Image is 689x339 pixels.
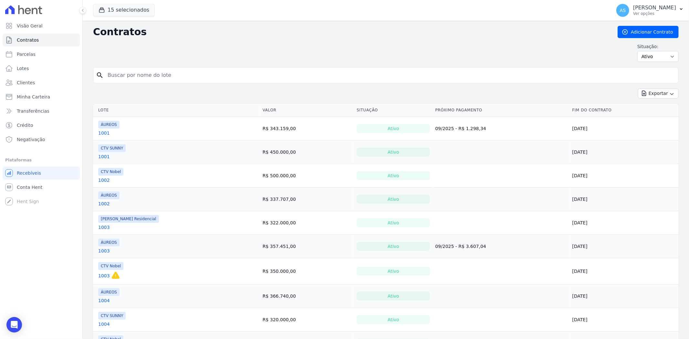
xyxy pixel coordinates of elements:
[3,76,80,89] a: Clientes
[260,211,354,235] td: R$ 322.000,00
[3,167,80,180] a: Recebíveis
[17,184,42,190] span: Conta Hent
[98,121,120,128] span: ÁUREOS
[17,122,33,128] span: Crédito
[93,4,155,16] button: 15 selecionados
[569,308,679,332] td: [DATE]
[98,288,120,296] span: ÁUREOS
[3,19,80,32] a: Visão Geral
[569,284,679,308] td: [DATE]
[260,284,354,308] td: R$ 366.740,00
[98,130,110,136] a: 1001
[357,195,430,204] div: Ativo
[357,148,430,157] div: Ativo
[17,94,50,100] span: Minha Carteira
[17,23,43,29] span: Visão Geral
[3,133,80,146] a: Negativação
[98,297,110,304] a: 1004
[17,170,41,176] span: Recebíveis
[357,218,430,227] div: Ativo
[98,239,120,246] span: ÁUREOS
[260,140,354,164] td: R$ 450.000,00
[3,105,80,118] a: Transferências
[3,48,80,61] a: Parcelas
[357,242,430,251] div: Ativo
[260,258,354,284] td: R$ 350.000,00
[93,26,607,38] h2: Contratos
[98,262,123,270] span: CTV Nobel
[633,5,676,11] p: [PERSON_NAME]
[93,104,260,117] th: Lote
[260,117,354,140] td: R$ 343.159,00
[569,140,679,164] td: [DATE]
[569,211,679,235] td: [DATE]
[357,124,430,133] div: Ativo
[357,315,430,324] div: Ativo
[5,156,77,164] div: Plataformas
[98,144,126,152] span: CTV SUNNY
[98,224,110,231] a: 1003
[17,136,45,143] span: Negativação
[6,317,22,333] div: Open Intercom Messenger
[260,235,354,258] td: R$ 357.451,00
[357,171,430,180] div: Ativo
[260,104,354,117] th: Valor
[98,177,110,183] a: 1002
[569,235,679,258] td: [DATE]
[17,108,49,114] span: Transferências
[260,164,354,188] td: R$ 500.000,00
[96,71,104,79] i: search
[98,153,110,160] a: 1001
[98,321,110,327] a: 1004
[435,126,486,131] a: 09/2025 - R$ 1.298,34
[435,244,486,249] a: 09/2025 - R$ 3.607,04
[17,79,35,86] span: Clientes
[569,117,679,140] td: [DATE]
[3,90,80,103] a: Minha Carteira
[98,248,110,254] a: 1003
[98,215,159,223] span: [PERSON_NAME] Residencial
[260,188,354,211] td: R$ 337.707,00
[569,188,679,211] td: [DATE]
[98,168,123,176] span: CTV Nobel
[620,8,626,13] span: AS
[633,11,676,16] p: Ver opções
[618,26,679,38] a: Adicionar Contrato
[98,312,126,320] span: CTV SUNNY
[17,37,39,43] span: Contratos
[611,1,689,19] button: AS [PERSON_NAME] Ver opções
[260,308,354,332] td: R$ 320.000,00
[357,267,430,276] div: Ativo
[17,51,36,57] span: Parcelas
[98,200,110,207] a: 1002
[354,104,433,117] th: Situação
[98,191,120,199] span: ÁUREOS
[569,164,679,188] td: [DATE]
[17,65,29,72] span: Lotes
[3,181,80,194] a: Conta Hent
[3,119,80,132] a: Crédito
[569,104,679,117] th: Fim do Contrato
[104,69,676,82] input: Buscar por nome do lote
[637,43,679,50] label: Situação:
[433,104,569,117] th: Próximo Pagamento
[357,292,430,301] div: Ativo
[3,62,80,75] a: Lotes
[569,258,679,284] td: [DATE]
[3,34,80,46] a: Contratos
[98,272,110,279] a: 1003
[638,88,679,98] button: Exportar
